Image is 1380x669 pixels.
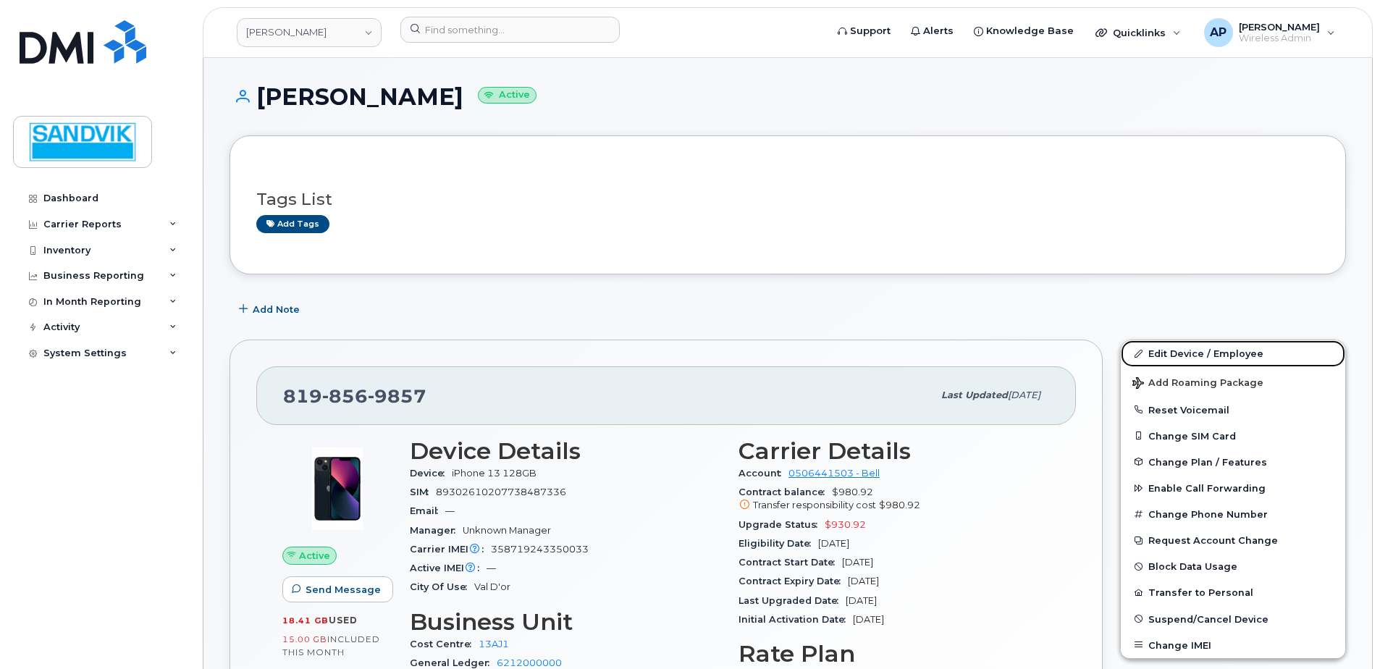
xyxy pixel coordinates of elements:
button: Request Account Change [1121,527,1345,553]
span: $980.92 [739,487,1050,513]
span: Last Upgraded Date [739,595,846,606]
span: Eligibility Date [739,538,818,549]
span: [DATE] [853,614,884,625]
span: iPhone 13 128GB [452,468,537,479]
span: Initial Activation Date [739,614,853,625]
span: Contract balance [739,487,832,497]
button: Reset Voicemail [1121,397,1345,423]
span: 9857 [368,385,426,407]
span: Transfer responsibility cost [753,500,876,510]
a: 0506441503 - Bell [788,468,880,479]
span: City Of Use [410,581,474,592]
span: 819 [283,385,426,407]
a: 13AJ1 [479,639,509,649]
span: Device [410,468,452,479]
span: Val D'or [474,581,510,592]
span: Carrier IMEI [410,544,491,555]
span: Enable Call Forwarding [1148,483,1266,494]
span: Upgrade Status [739,519,825,530]
span: used [329,615,358,626]
span: 15.00 GB [282,634,327,644]
span: Manager [410,525,463,536]
span: Cost Centre [410,639,479,649]
span: 18.41 GB [282,615,329,626]
span: Add Roaming Package [1132,377,1263,391]
span: Send Message [306,583,381,597]
span: 358719243350033 [491,544,589,555]
button: Suspend/Cancel Device [1121,606,1345,632]
span: included this month [282,634,380,657]
button: Change IMEI [1121,632,1345,658]
span: [DATE] [842,557,873,568]
small: Active [478,87,537,104]
span: Email [410,505,445,516]
button: Enable Call Forwarding [1121,475,1345,501]
button: Add Roaming Package [1121,367,1345,397]
a: 6212000000 [497,657,562,668]
span: Account [739,468,788,479]
h3: Tags List [256,190,1319,209]
span: Active IMEI [410,563,487,573]
span: [DATE] [846,595,877,606]
span: $930.92 [825,519,866,530]
span: SIM [410,487,436,497]
span: Contract Expiry Date [739,576,848,586]
span: Last updated [941,390,1008,400]
h3: Business Unit [410,609,721,635]
span: Active [299,549,330,563]
span: [DATE] [848,576,879,586]
span: [DATE] [818,538,849,549]
button: Change SIM Card [1121,423,1345,449]
h1: [PERSON_NAME] [230,84,1346,109]
button: Change Plan / Features [1121,449,1345,475]
span: General Ledger [410,657,497,668]
span: $980.92 [879,500,920,510]
button: Add Note [230,296,312,322]
span: Add Note [253,303,300,316]
a: Edit Device / Employee [1121,340,1345,366]
span: [DATE] [1008,390,1040,400]
span: — [445,505,455,516]
h3: Carrier Details [739,438,1050,464]
button: Block Data Usage [1121,553,1345,579]
a: Add tags [256,215,329,233]
h3: Rate Plan [739,641,1050,667]
span: Unknown Manager [463,525,551,536]
span: 89302610207738487336 [436,487,566,497]
span: Suspend/Cancel Device [1148,613,1268,624]
button: Change Phone Number [1121,501,1345,527]
span: — [487,563,496,573]
span: Change Plan / Features [1148,456,1267,467]
button: Send Message [282,576,393,602]
h3: Device Details [410,438,721,464]
span: 856 [322,385,368,407]
img: image20231002-3703462-1ig824h.jpeg [294,445,381,532]
button: Transfer to Personal [1121,579,1345,605]
span: Contract Start Date [739,557,842,568]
